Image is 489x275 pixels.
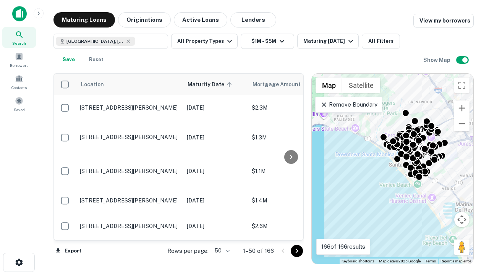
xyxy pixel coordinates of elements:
button: Active Loans [174,12,227,27]
p: $2.6M [252,222,328,230]
p: $1.4M [252,196,328,205]
button: Zoom out [454,116,470,131]
span: Search [12,40,26,46]
button: Go to next page [291,245,303,257]
div: 0 0 [312,74,473,264]
p: 166 of 166 results [321,242,365,251]
button: Show satellite imagery [342,78,380,93]
p: $2.3M [252,104,328,112]
p: Remove Boundary [320,100,377,109]
button: Originations [118,12,171,27]
a: Open this area in Google Maps (opens a new window) [314,254,339,264]
p: [STREET_ADDRESS][PERSON_NAME] [80,197,179,204]
th: Location [76,74,183,95]
span: Map data ©2025 Google [379,259,421,263]
span: Contacts [11,84,27,91]
button: Toggle fullscreen view [454,78,470,93]
a: Contacts [2,71,36,92]
button: Save your search to get updates of matches that match your search criteria. [57,52,81,67]
p: 1–50 of 166 [243,246,274,256]
img: Google [314,254,339,264]
h6: Show Map [423,56,452,64]
th: Mortgage Amount [248,74,332,95]
span: Mortgage Amount [253,80,311,89]
span: Saved [14,107,25,113]
p: [STREET_ADDRESS][PERSON_NAME] [80,134,179,141]
button: Map camera controls [454,212,470,227]
button: Show street map [316,78,342,93]
button: Reset [84,52,108,67]
button: All Filters [362,34,400,49]
button: Maturing [DATE] [297,34,359,49]
span: Borrowers [10,62,28,68]
a: View my borrowers [413,14,474,27]
button: All Property Types [171,34,238,49]
p: [DATE] [187,104,244,112]
iframe: Chat Widget [451,214,489,251]
a: Borrowers [2,49,36,70]
div: 50 [212,245,231,256]
a: Report a map error [440,259,471,263]
p: [DATE] [187,133,244,142]
span: [GEOGRAPHIC_DATA], [GEOGRAPHIC_DATA], [GEOGRAPHIC_DATA] [66,38,124,45]
div: Maturing [DATE] [303,37,355,46]
p: [DATE] [187,222,244,230]
p: [STREET_ADDRESS][PERSON_NAME] [80,168,179,175]
button: Keyboard shortcuts [342,259,374,264]
a: Search [2,27,36,48]
p: $1.3M [252,133,328,142]
p: $1.1M [252,167,328,175]
img: capitalize-icon.png [12,6,27,21]
a: Saved [2,94,36,114]
p: [STREET_ADDRESS][PERSON_NAME] [80,223,179,230]
button: Zoom in [454,100,470,116]
p: [DATE] [187,196,244,205]
span: Maturity Date [188,80,234,89]
p: Rows per page: [167,246,209,256]
button: Maturing Loans [53,12,115,27]
th: Maturity Date [183,74,248,95]
button: Lenders [230,12,276,27]
p: [STREET_ADDRESS][PERSON_NAME] [80,104,179,111]
a: Terms [425,259,436,263]
button: $1M - $5M [241,34,294,49]
p: [DATE] [187,167,244,175]
button: Export [53,245,83,257]
span: Location [81,80,104,89]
